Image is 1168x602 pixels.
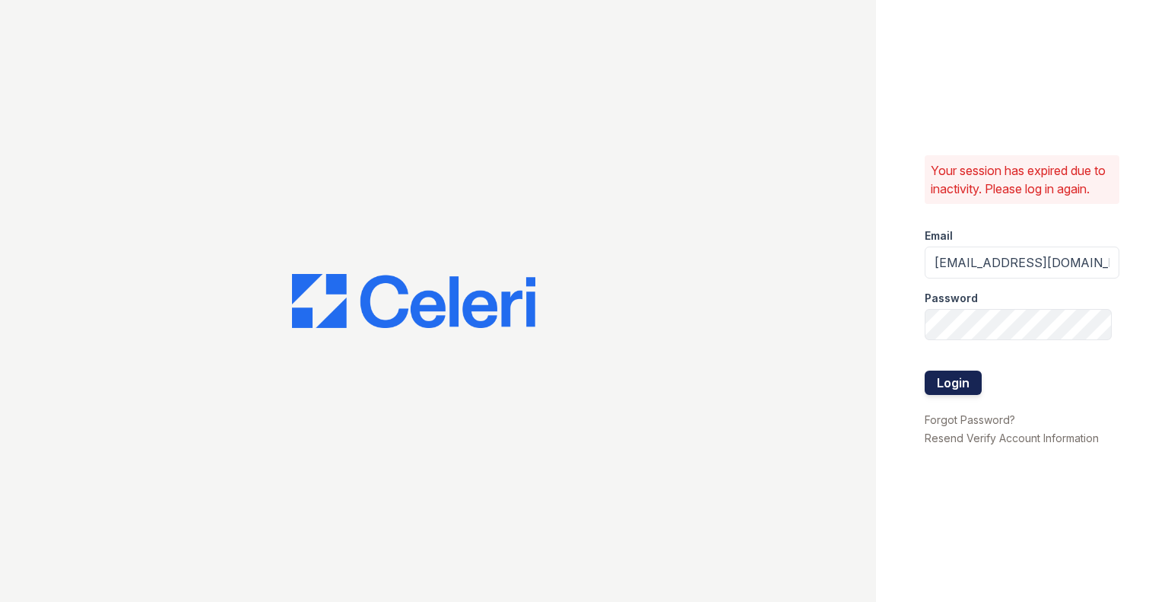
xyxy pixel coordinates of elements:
[925,228,953,244] label: Email
[925,371,982,395] button: Login
[925,432,1099,444] a: Resend Verify Account Information
[931,161,1113,198] p: Your session has expired due to inactivity. Please log in again.
[925,291,978,306] label: Password
[292,274,535,329] img: CE_Logo_Blue-a8612792a0a2168367f1c8372b55b34899dd931a85d93a1a3d3e32e68fde9ad4.png
[925,413,1015,426] a: Forgot Password?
